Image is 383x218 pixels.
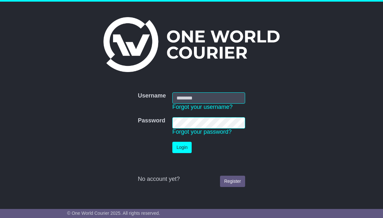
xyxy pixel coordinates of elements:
[138,176,245,183] div: No account yet?
[172,129,232,135] a: Forgot your password?
[220,176,245,187] a: Register
[103,17,279,72] img: One World
[67,211,160,216] span: © One World Courier 2025. All rights reserved.
[172,142,192,153] button: Login
[138,117,165,124] label: Password
[172,104,233,110] a: Forgot your username?
[138,92,166,99] label: Username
